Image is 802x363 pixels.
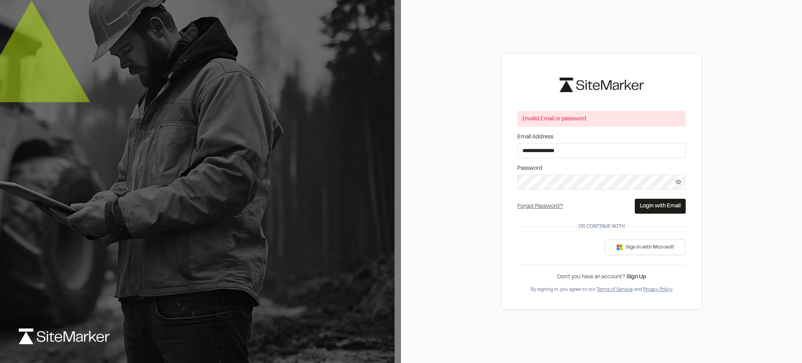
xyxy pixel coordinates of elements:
[19,329,110,344] img: logo-white-rebrand.svg
[627,275,646,280] a: Sign Up
[635,199,686,214] button: Login with Email
[517,273,686,281] div: Don’t you have an account?
[517,133,686,142] label: Email Address
[517,164,686,173] label: Password
[643,286,672,293] button: Privacy Policy
[517,286,686,293] div: By signing in, you agree to our and
[596,286,633,293] button: Terms of Service
[517,204,563,209] a: Forgot Password?
[522,117,587,122] span: Invalid Email or password.
[575,223,628,230] span: Or continue with
[605,240,686,255] button: Sign in with Microsoft
[560,78,644,92] img: logo-black-rebrand.svg
[513,239,593,256] iframe: Sign in with Google Button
